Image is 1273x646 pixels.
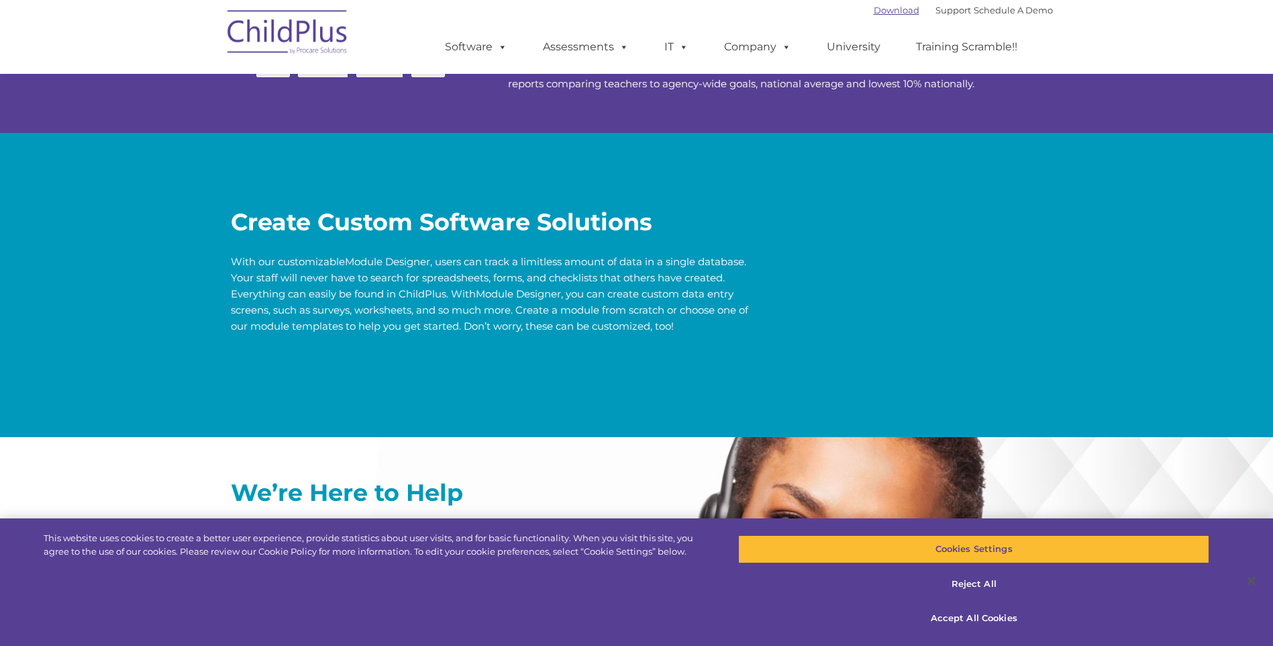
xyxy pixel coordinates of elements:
[529,34,642,60] a: Assessments
[738,535,1209,563] button: Cookies Settings
[974,5,1053,15] a: Schedule A Demo
[1237,566,1266,596] button: Close
[738,604,1209,633] button: Accept All Cookies
[738,570,1209,598] button: Reject All
[874,5,1053,15] font: |
[651,34,702,60] a: IT
[935,5,971,15] a: Support
[231,207,652,236] strong: Create Custom Software Solutions
[903,34,1031,60] a: Training Scramble!!
[431,34,521,60] a: Software
[711,34,805,60] a: Company
[785,156,1042,414] img: Report-Custom-cropped3.gif
[231,255,748,332] span: With our customizable , users can track a limitless amount of data in a single database. Your sta...
[221,1,355,68] img: ChildPlus by Procare Solutions
[345,255,430,268] a: Module Designer
[44,532,700,558] div: This website uses cookies to create a better user experience, provide statistics about user visit...
[476,287,561,300] a: Module Designer
[874,5,919,15] a: Download
[813,34,894,60] a: University
[231,478,463,507] strong: We’re Here to Help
